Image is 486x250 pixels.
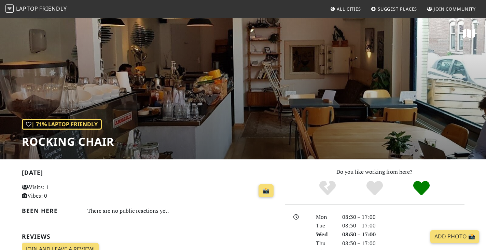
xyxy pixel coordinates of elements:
[424,3,478,15] a: Join Community
[304,180,351,197] div: No
[312,239,338,248] div: Thu
[5,3,67,15] a: LaptopFriendly LaptopFriendly
[378,6,417,12] span: Suggest Places
[312,213,338,222] div: Mon
[22,207,80,214] h2: Been here
[259,184,274,197] a: 📸
[39,5,67,12] span: Friendly
[338,239,469,248] div: 08:30 – 17:00
[368,3,420,15] a: Suggest Places
[338,230,469,239] div: 08:30 – 17:00
[337,6,361,12] span: All Cities
[22,135,114,148] h1: Rocking Chair
[22,233,277,240] h2: Reviews
[327,3,364,15] a: All Cities
[5,4,14,13] img: LaptopFriendly
[338,221,469,230] div: 08:30 – 17:00
[338,213,469,222] div: 08:30 – 17:00
[22,169,277,179] h2: [DATE]
[430,230,479,243] a: Add Photo 📸
[16,5,38,12] span: Laptop
[434,6,476,12] span: Join Community
[312,221,338,230] div: Tue
[312,230,338,239] div: Wed
[22,119,102,130] div: | 71% Laptop Friendly
[87,206,277,216] div: There are no public reactions yet.
[351,180,398,197] div: Yes
[285,168,464,176] p: Do you like working from here?
[398,180,445,197] div: Definitely!
[22,183,101,200] p: Visits: 1 Vibes: 0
